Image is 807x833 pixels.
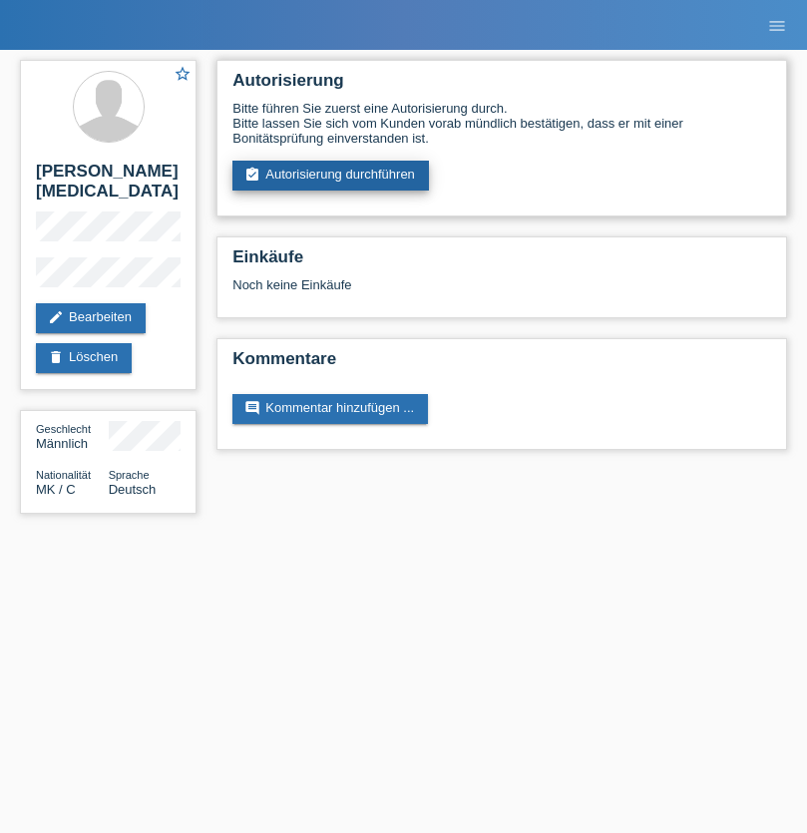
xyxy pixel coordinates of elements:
span: Nationalität [36,469,91,481]
h2: Autorisierung [232,71,771,101]
i: menu [767,16,787,36]
a: star_border [174,65,192,86]
h2: [PERSON_NAME][MEDICAL_DATA] [36,162,181,211]
a: commentKommentar hinzufügen ... [232,394,428,424]
a: editBearbeiten [36,303,146,333]
i: edit [48,309,64,325]
i: star_border [174,65,192,83]
div: Bitte führen Sie zuerst eine Autorisierung durch. Bitte lassen Sie sich vom Kunden vorab mündlich... [232,101,771,146]
div: Männlich [36,421,109,451]
i: delete [48,349,64,365]
span: Mazedonien / C / 01.02.2009 [36,482,76,497]
h2: Einkäufe [232,247,771,277]
div: Noch keine Einkäufe [232,277,771,307]
a: deleteLöschen [36,343,132,373]
h2: Kommentare [232,349,771,379]
span: Deutsch [109,482,157,497]
span: Geschlecht [36,423,91,435]
a: assignment_turned_inAutorisierung durchführen [232,161,429,191]
a: menu [757,19,797,31]
i: comment [244,400,260,416]
span: Sprache [109,469,150,481]
i: assignment_turned_in [244,167,260,183]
